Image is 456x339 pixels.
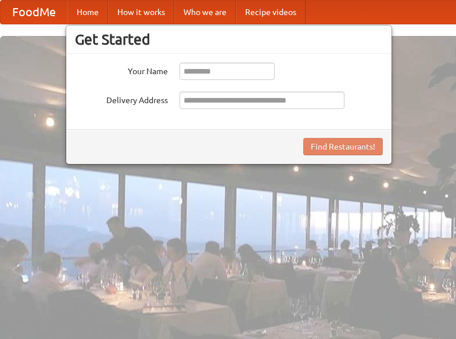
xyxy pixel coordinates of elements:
[303,138,383,155] button: Find Restaurants!
[67,1,108,24] a: Home
[75,63,168,77] label: Your Name
[236,1,306,24] a: Recipe videos
[75,92,168,106] label: Delivery Address
[108,1,174,24] a: How it works
[75,31,383,48] h3: Get Started
[1,1,67,24] a: FoodMe
[174,1,236,24] a: Who we are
